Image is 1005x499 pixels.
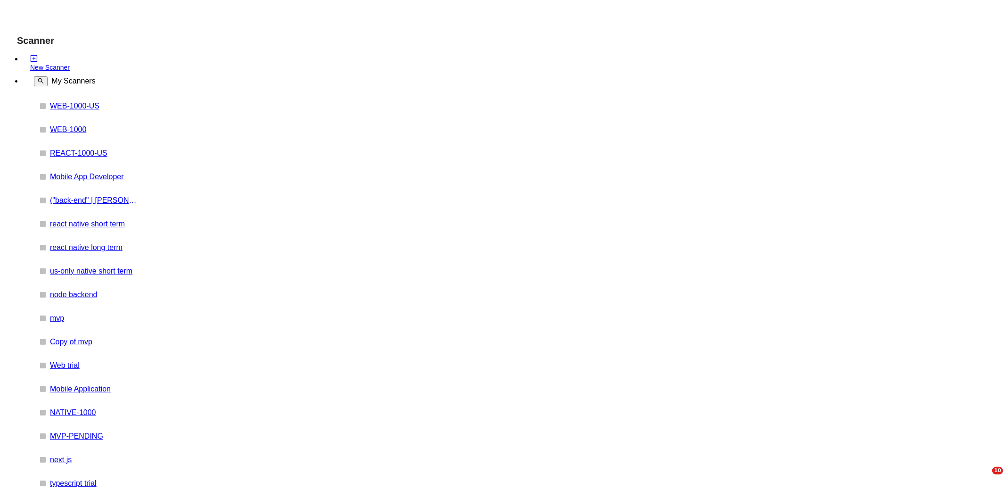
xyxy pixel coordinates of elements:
[992,467,1003,474] span: 10
[50,291,139,299] a: node backend
[973,467,996,490] iframe: Intercom live chat
[34,76,48,86] button: search
[50,173,139,181] a: Mobile App Developer
[50,338,139,346] a: Copy of mvp
[50,361,139,370] a: Web trial
[9,35,62,52] span: Scanner
[50,149,139,158] a: REACT-1000-US
[51,77,95,85] span: My Scanners
[50,479,139,488] a: typescript trial
[50,102,139,110] a: WEB-1000-US
[38,78,44,84] span: search
[23,55,136,72] li: New Scanner
[50,432,139,441] a: MVP-PENDING
[30,55,136,72] a: New Scanner
[50,408,139,417] a: NATIVE-1000
[50,196,139,205] a: ("back-end" | [PERSON_NAME]
[50,267,139,275] a: us-only native short term
[30,64,70,71] span: New Scanner
[50,385,139,393] a: Mobile Application
[50,125,139,134] a: WEB-1000
[50,243,139,252] a: react native long term
[30,55,38,62] span: plus-square
[50,456,139,464] a: next js
[50,220,139,228] a: react native short term
[50,314,139,323] a: mvp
